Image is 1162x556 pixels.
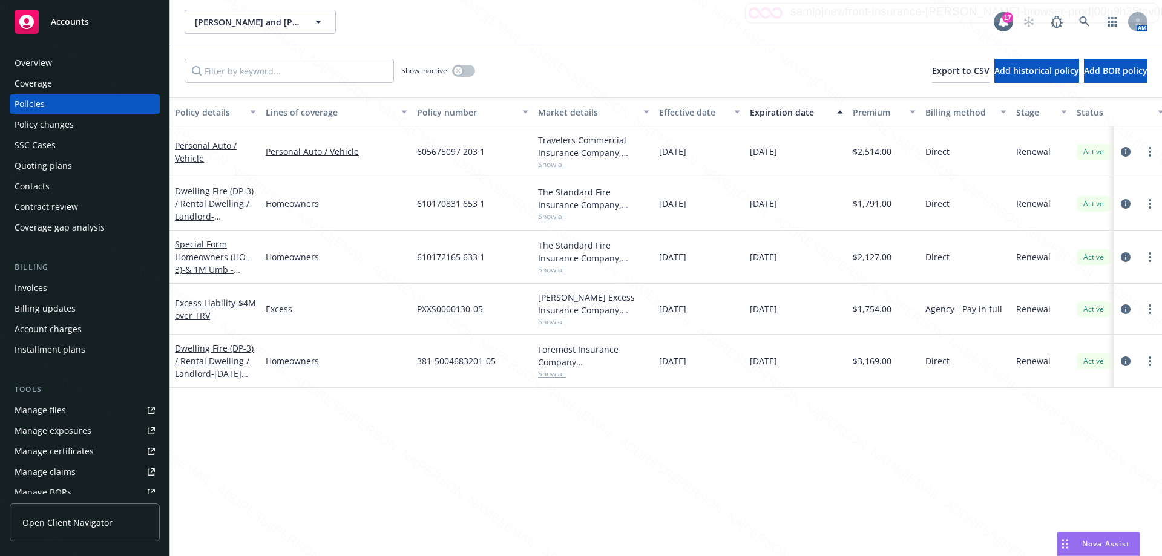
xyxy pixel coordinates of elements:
a: more [1143,354,1157,368]
span: Show inactive [401,65,447,76]
a: Overview [10,53,160,73]
span: Renewal [1016,303,1051,315]
a: Coverage gap analysis [10,218,160,237]
a: Homeowners [266,355,407,367]
div: Lines of coverage [266,106,394,119]
div: Market details [538,106,636,119]
a: Manage BORs [10,483,160,502]
span: $1,754.00 [853,303,891,315]
div: Policy details [175,106,243,119]
div: SSC Cases [15,136,56,155]
span: - $4M over TRV [175,297,256,321]
span: Active [1082,198,1106,209]
span: [DATE] [659,355,686,367]
span: Accounts [51,17,89,27]
span: [DATE] [750,145,777,158]
span: [DATE] [750,303,777,315]
span: - [STREET_ADDRESS] [175,211,252,235]
a: Coverage [10,74,160,93]
div: Manage files [15,401,66,420]
a: circleInformation [1118,302,1133,316]
a: Personal Auto / Vehicle [266,145,407,158]
a: Invoices [10,278,160,298]
a: circleInformation [1118,354,1133,368]
span: 605675097 203 1 [417,145,485,158]
div: Coverage [15,74,52,93]
input: Filter by keyword... [185,59,394,83]
div: The Standard Fire Insurance Company, Travelers Insurance [538,239,649,264]
div: Manage exposures [15,421,91,440]
a: more [1143,197,1157,211]
span: Add historical policy [994,65,1079,76]
span: Renewal [1016,250,1051,263]
a: more [1143,145,1157,159]
span: Renewal [1016,355,1051,367]
div: [PERSON_NAME] Excess Insurance Company, [PERSON_NAME] Insurance Group, Monarch Insurance Services [538,291,649,316]
a: Installment plans [10,340,160,359]
div: The Standard Fire Insurance Company, Travelers Insurance [538,186,649,211]
span: Show all [538,211,649,221]
a: circleInformation [1118,250,1133,264]
span: Nova Assist [1082,538,1130,549]
button: Effective date [654,97,745,126]
button: Expiration date [745,97,848,126]
span: Active [1082,146,1106,157]
button: Lines of coverage [261,97,412,126]
div: Account charges [15,319,82,339]
div: 17 [1002,12,1013,23]
div: Effective date [659,106,727,119]
div: Manage claims [15,462,76,482]
a: Homeowners [266,197,407,210]
div: Billing [10,261,160,273]
span: Direct [925,145,950,158]
a: Manage files [10,401,160,420]
button: Billing method [921,97,1011,126]
span: Show all [538,368,649,379]
a: circleInformation [1118,145,1133,159]
button: Market details [533,97,654,126]
span: Show all [538,159,649,169]
div: Quoting plans [15,156,72,175]
span: [DATE] [750,197,777,210]
div: Foremost Insurance Company [GEOGRAPHIC_DATA], [US_STATE], Foremost Insurance [538,343,649,368]
div: Overview [15,53,52,73]
div: Installment plans [15,340,85,359]
a: Personal Auto / Vehicle [175,140,237,164]
a: Account charges [10,319,160,339]
span: Open Client Navigator [22,516,113,529]
button: Export to CSV [932,59,990,83]
div: Policies [15,94,45,114]
a: Start snowing [1017,10,1041,34]
span: [DATE] [750,355,777,367]
a: Excess Liability [175,297,256,321]
div: Tools [10,384,160,396]
button: [PERSON_NAME] and [PERSON_NAME]/Graputo Holdings LLC [185,10,336,34]
span: $1,791.00 [853,197,891,210]
a: Manage claims [10,462,160,482]
a: more [1143,250,1157,264]
a: Contacts [10,177,160,196]
div: Expiration date [750,106,830,119]
span: [DATE] [659,303,686,315]
span: $2,127.00 [853,250,891,263]
button: Premium [848,97,921,126]
span: Add BOR policy [1084,65,1147,76]
span: [DATE] [659,197,686,210]
a: Excess [266,303,407,315]
button: Nova Assist [1057,532,1140,556]
a: Switch app [1100,10,1124,34]
div: Billing method [925,106,993,119]
span: Export to CSV [932,65,990,76]
div: Contacts [15,177,50,196]
div: Manage BORs [15,483,71,502]
a: Quoting plans [10,156,160,175]
button: Stage [1011,97,1072,126]
a: Policies [10,94,160,114]
div: Policy changes [15,115,74,134]
a: Report a Bug [1045,10,1069,34]
a: Manage exposures [10,421,160,440]
div: Drag to move [1057,532,1072,555]
div: Contract review [15,197,78,217]
a: circleInformation [1118,197,1133,211]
